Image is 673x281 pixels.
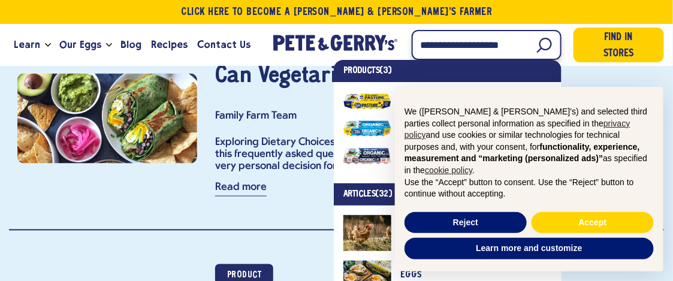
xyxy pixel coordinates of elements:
[376,190,393,198] span: (32)
[45,43,51,47] button: Open the dropdown menu for Learn
[116,29,146,61] a: Blog
[532,212,654,234] button: Accept
[120,37,141,52] span: Blog
[215,108,656,125] p: Family Farm Team
[9,29,45,61] a: Learn
[198,37,251,52] span: Contact Us
[574,28,664,62] a: Find in Stores
[405,106,654,177] p: We ([PERSON_NAME] & [PERSON_NAME]'s) and selected third parties collect personal information as s...
[55,29,106,61] a: Our Eggs
[146,29,192,61] a: Recipes
[215,137,568,173] div: Exploring Dietary Choices and Benefits We want to preface the answer to this frequently asked que...
[405,177,654,200] p: Use the “Accept” button to consent. Use the “Reject” button to continue without accepting.
[412,30,562,60] input: Search
[405,212,527,234] button: Reject
[151,37,188,52] span: Recipes
[405,238,654,259] button: Learn more and customize
[380,67,393,75] span: (3)
[59,37,101,52] span: Our Eggs
[343,65,552,77] h4: Products
[9,38,664,200] div: item
[343,188,552,201] h4: Articles
[193,29,256,61] a: Contact Us
[425,165,472,175] a: cookie policy
[14,37,40,52] span: Learn
[215,65,469,87] a: Can Vegetarians Eat Eggs?
[590,30,647,62] span: Find in Stores
[215,182,267,197] a: Read more
[106,43,112,47] button: Open the dropdown menu for Our Eggs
